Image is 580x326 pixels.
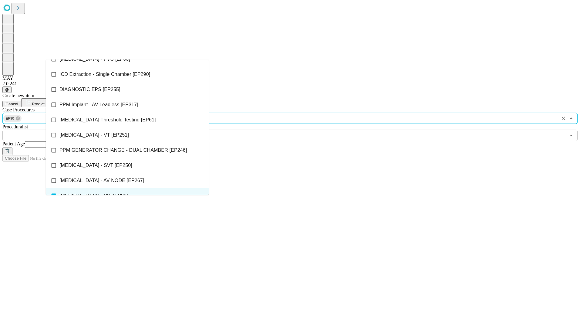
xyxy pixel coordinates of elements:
[32,102,44,106] span: Predict
[3,115,17,122] span: EP90
[59,162,132,169] span: [MEDICAL_DATA] - SVT [EP250]
[59,177,144,184] span: [MEDICAL_DATA] - AV NODE [EP267]
[3,115,22,122] div: EP90
[2,141,25,146] span: Patient Age
[567,114,575,123] button: Close
[2,87,12,93] button: @
[59,86,120,93] span: DIAGNOSTIC EPS [EP255]
[21,98,49,107] button: Predict
[2,101,21,107] button: Cancel
[5,102,18,106] span: Cancel
[2,81,578,87] div: 2.0.241
[59,131,129,139] span: [MEDICAL_DATA] - VT [EP251]
[59,192,128,199] span: [MEDICAL_DATA] - PVI [EP90]
[2,93,34,98] span: Create new item
[59,147,187,154] span: PPM GENERATOR CHANGE - DUAL CHAMBER [EP246]
[59,116,156,124] span: [MEDICAL_DATA] Threshold Testing [EP61]
[5,87,9,92] span: @
[2,107,35,112] span: Scheduled Procedure
[559,114,568,123] button: Clear
[2,124,28,129] span: Proceduralist
[567,131,575,140] button: Open
[59,101,138,108] span: PPM Implant - AV Leadless [EP317]
[59,71,150,78] span: ICD Extraction - Single Chamber [EP290]
[2,76,578,81] div: MAY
